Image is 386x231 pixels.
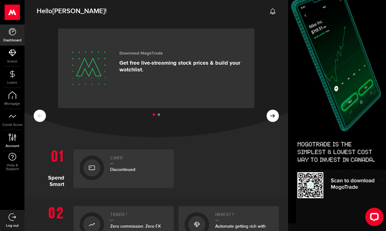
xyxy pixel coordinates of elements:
h2: Invest [215,212,273,221]
span: [PERSON_NAME] [52,7,105,15]
h2: Card [110,156,168,164]
sup: 1 [126,212,127,216]
a: Download MogoTrade Get free live-streaming stock prices & build your watchlist. [58,28,254,108]
h1: Spend Smart [34,146,69,188]
h3: Download MogoTrade [119,51,245,56]
span: Discontinued [110,167,135,172]
sup: 2 [232,212,234,216]
span: Hello ! [37,5,107,18]
iframe: LiveChat chat widget [360,205,386,231]
a: CardDiscontinued [73,150,174,188]
p: Get free live-streaming stock prices & build your watchlist. [119,60,245,73]
h2: Trade [110,212,168,221]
